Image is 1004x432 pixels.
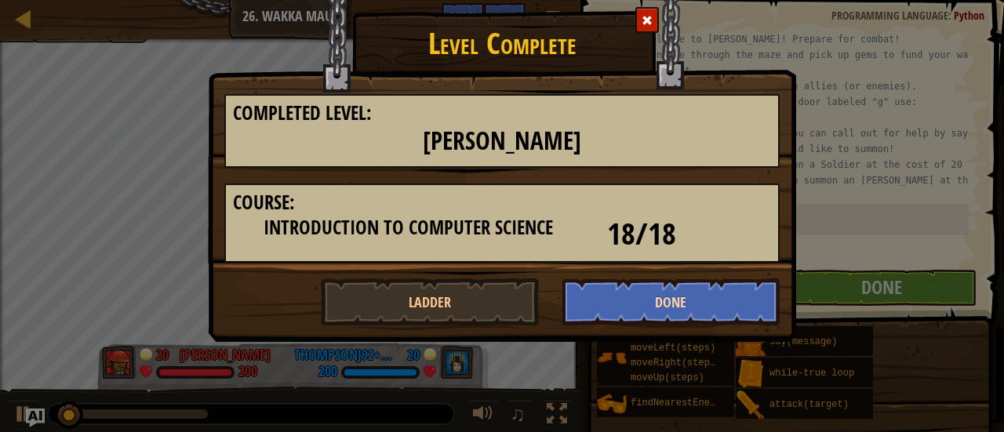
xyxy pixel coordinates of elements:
[233,192,771,213] h3: Course:
[607,212,676,254] span: 18/18
[233,103,771,124] h3: Completed Level:
[233,128,771,155] h2: [PERSON_NAME]
[209,19,795,60] h1: Level Complete
[562,278,780,325] button: Done
[321,278,539,325] button: Ladder
[233,217,584,238] h3: Introduction to Computer Science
